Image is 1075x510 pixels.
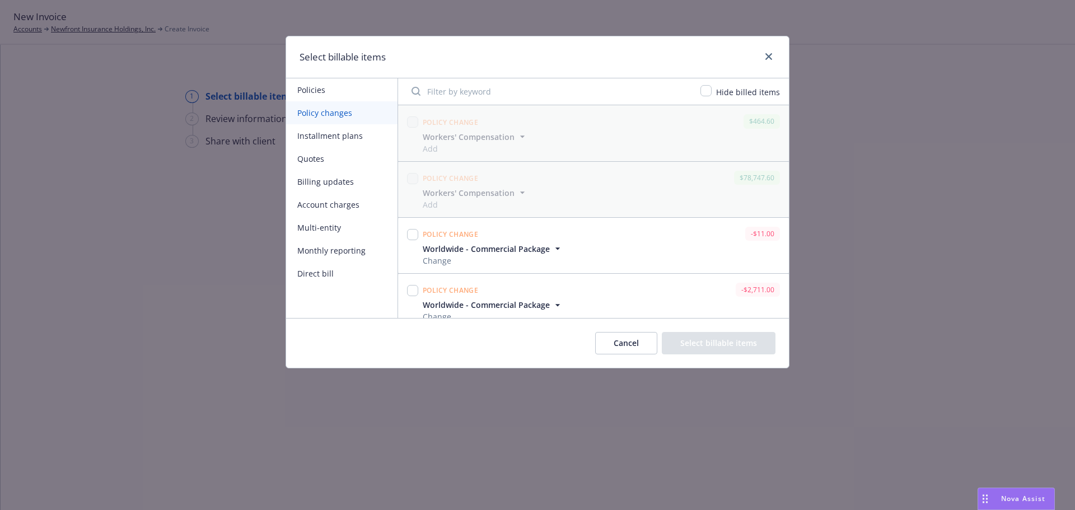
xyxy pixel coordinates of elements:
[978,488,992,509] div: Drag to move
[744,114,780,128] div: $464.60
[286,124,398,147] button: Installment plans
[736,283,780,297] div: -$2,711.00
[745,227,780,241] div: -$11.00
[595,332,657,354] button: Cancel
[423,118,478,127] span: Policy change
[423,187,515,199] span: Workers' Compensation
[423,199,528,210] span: Add
[286,239,398,262] button: Monthly reporting
[423,299,550,311] span: Worldwide - Commercial Package
[300,50,386,64] h1: Select billable items
[423,286,478,295] span: Policy change
[978,488,1055,510] button: Nova Assist
[286,147,398,170] button: Quotes
[423,299,563,311] button: Worldwide - Commercial Package
[423,243,550,255] span: Worldwide - Commercial Package
[716,87,780,97] span: Hide billed items
[423,143,528,155] span: Add
[286,101,398,124] button: Policy changes
[423,230,478,239] span: Policy change
[762,50,775,63] a: close
[423,187,528,199] button: Workers' Compensation
[286,262,398,285] button: Direct bill
[423,174,478,183] span: Policy change
[398,162,789,217] span: Policy change$78,747.60Workers' CompensationAdd
[286,78,398,101] button: Policies
[423,131,528,143] button: Workers' Compensation
[423,131,515,143] span: Workers' Compensation
[423,243,563,255] button: Worldwide - Commercial Package
[398,105,789,161] span: Policy change$464.60Workers' CompensationAdd
[286,216,398,239] button: Multi-entity
[286,193,398,216] button: Account charges
[423,311,563,322] span: Change
[734,171,780,185] div: $78,747.60
[286,170,398,193] button: Billing updates
[423,255,563,266] span: Change
[1001,494,1045,503] span: Nova Assist
[405,80,694,102] input: Filter by keyword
